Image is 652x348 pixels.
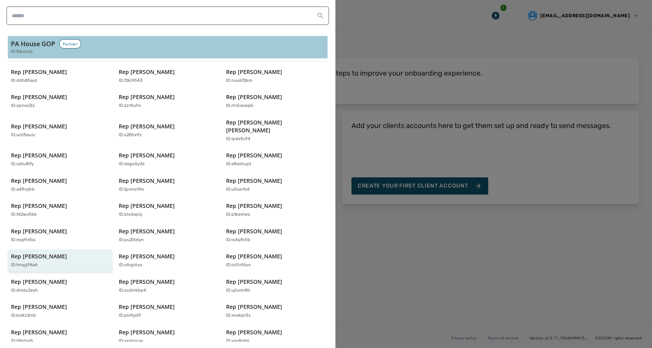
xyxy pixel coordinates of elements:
[116,174,220,196] button: Rep [PERSON_NAME]ID:tpvmzt9e
[116,199,220,221] button: Rep [PERSON_NAME]ID:blxdopiq
[11,78,37,84] p: ID: ddh85axz
[226,161,251,168] p: ID: e8oxhupt
[11,202,67,210] p: Rep [PERSON_NAME]
[226,278,282,286] p: Rep [PERSON_NAME]
[8,174,112,196] button: Rep [PERSON_NAME]ID:a4fhqtr6
[11,103,35,109] p: ID: ypnov2ly
[223,115,328,146] button: Rep [PERSON_NAME] [PERSON_NAME]ID:ipdxfu94
[119,161,145,168] p: ID: degs4y2d
[11,211,37,218] p: ID: t42wy5bk
[119,78,143,84] p: ID: f2ki9543
[223,90,328,112] button: Rep [PERSON_NAME]ID:rm5oswpb
[116,275,220,297] button: Rep [PERSON_NAME]ID:ssdmkbp4
[226,338,249,344] p: ID: vav8gtei
[119,287,146,294] p: ID: ssdmkbp4
[119,132,142,139] p: ID: s2tlhx9z
[116,325,220,348] button: Rep [PERSON_NAME]ID:vxdjqiuw
[116,249,220,272] button: Rep [PERSON_NAME]ID:utvgi6yo
[226,177,282,185] p: Rep [PERSON_NAME]
[11,338,33,344] p: ID: tj8shvlb
[119,123,175,130] p: Rep [PERSON_NAME]
[11,312,36,319] p: ID: kxikz2mb
[226,303,282,311] p: Rep [PERSON_NAME]
[226,93,282,101] p: Rep [PERSON_NAME]
[11,328,67,336] p: Rep [PERSON_NAME]
[116,300,220,322] button: Rep [PERSON_NAME]ID:plxfyjd9
[11,287,38,294] p: ID: dm6c2eyh
[116,65,220,87] button: Rep [PERSON_NAME]ID:f2ki9543
[116,115,220,146] button: Rep [PERSON_NAME]ID:s2tlhx9z
[11,252,67,260] p: Rep [PERSON_NAME]
[223,199,328,221] button: Rep [PERSON_NAME]ID:ptkevlwo
[11,262,38,269] p: ID: hnyg98a6
[223,65,328,87] button: Rep [PERSON_NAME]ID:nxubf2km
[119,328,175,336] p: Rep [PERSON_NAME]
[226,287,250,294] p: ID: ujlumr8h
[119,278,175,286] p: Rep [PERSON_NAME]
[226,237,250,243] p: ID: is4qfn5b
[119,202,175,210] p: Rep [PERSON_NAME]
[8,325,112,348] button: Rep [PERSON_NAME]ID:tj8shvlb
[119,186,144,193] p: ID: tpvmzt9e
[8,115,112,146] button: Rep [PERSON_NAME]ID:unt3eusr
[11,39,55,49] h3: PA House GOP
[223,325,328,348] button: Rep [PERSON_NAME]ID:vav8gtei
[226,136,250,142] p: ID: ipdxfu94
[11,237,36,243] p: ID: mpj9xfos
[119,103,141,109] p: ID: zzrtiu9v
[226,202,282,210] p: Rep [PERSON_NAME]
[226,227,282,235] p: Rep [PERSON_NAME]
[226,312,251,319] p: ID: xnebpl3s
[223,275,328,297] button: Rep [PERSON_NAME]ID:ujlumr8h
[11,278,67,286] p: Rep [PERSON_NAME]
[226,211,250,218] p: ID: ptkevlwo
[11,49,33,55] span: ID: fi2udvja
[226,119,317,134] p: Rep [PERSON_NAME] [PERSON_NAME]
[119,68,175,76] p: Rep [PERSON_NAME]
[119,177,175,185] p: Rep [PERSON_NAME]
[226,262,251,269] p: ID: cc9z5tux
[59,39,81,49] div: Partner
[223,249,328,272] button: Rep [PERSON_NAME]ID:cc9z5tux
[226,328,282,336] p: Rep [PERSON_NAME]
[119,338,143,344] p: ID: vxdjqiuw
[8,90,112,112] button: Rep [PERSON_NAME]ID:ypnov2ly
[8,249,112,272] button: Rep [PERSON_NAME]ID:hnyg98a6
[119,303,175,311] p: Rep [PERSON_NAME]
[8,224,112,247] button: Rep [PERSON_NAME]ID:mpj9xfos
[119,262,142,269] p: ID: utvgi6yo
[11,123,67,130] p: Rep [PERSON_NAME]
[11,177,67,185] p: Rep [PERSON_NAME]
[8,148,112,171] button: Rep [PERSON_NAME]ID:u6lu8ify
[223,300,328,322] button: Rep [PERSON_NAME]ID:xnebpl3s
[226,252,282,260] p: Rep [PERSON_NAME]
[226,78,252,84] p: ID: nxubf2km
[226,186,250,193] p: ID: u5osrtv6
[119,252,175,260] p: Rep [PERSON_NAME]
[11,186,34,193] p: ID: a4fhqtr6
[119,312,141,319] p: ID: plxfyjd9
[226,151,282,159] p: Rep [PERSON_NAME]
[8,36,328,58] button: PA House GOPPartnerID:fi2udvja
[11,93,67,101] p: Rep [PERSON_NAME]
[226,68,282,76] p: Rep [PERSON_NAME]
[11,303,67,311] p: Rep [PERSON_NAME]
[11,132,35,139] p: ID: unt3eusr
[119,211,142,218] p: ID: blxdopiq
[116,90,220,112] button: Rep [PERSON_NAME]ID:zzrtiu9v
[11,161,34,168] p: ID: u6lu8ify
[223,148,328,171] button: Rep [PERSON_NAME]ID:e8oxhupt
[119,227,175,235] p: Rep [PERSON_NAME]
[223,174,328,196] button: Rep [PERSON_NAME]ID:u5osrtv6
[116,148,220,171] button: Rep [PERSON_NAME]ID:degs4y2d
[11,227,67,235] p: Rep [PERSON_NAME]
[11,151,67,159] p: Rep [PERSON_NAME]
[8,300,112,322] button: Rep [PERSON_NAME]ID:kxikz2mb
[119,237,144,243] p: ID: pu2l56yn
[8,65,112,87] button: Rep [PERSON_NAME]ID:ddh85axz
[119,151,175,159] p: Rep [PERSON_NAME]
[119,93,175,101] p: Rep [PERSON_NAME]
[8,199,112,221] button: Rep [PERSON_NAME]ID:t42wy5bk
[226,103,254,109] p: ID: rm5oswpb
[8,275,112,297] button: Rep [PERSON_NAME]ID:dm6c2eyh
